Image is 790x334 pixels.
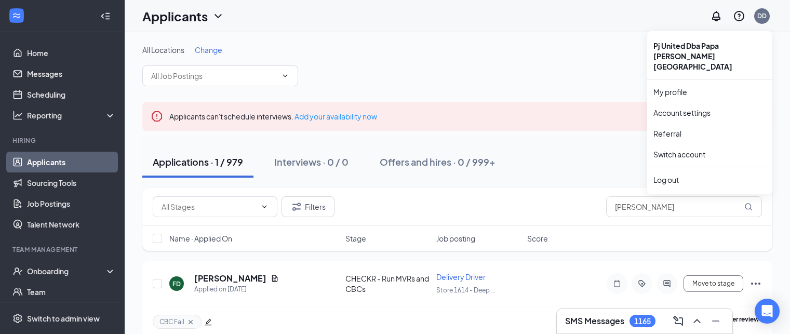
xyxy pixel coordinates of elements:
[436,233,475,244] span: Job posting
[345,273,430,294] div: CHECKR - Run MVRs and CBCs
[169,112,377,121] span: Applicants can't schedule interviews.
[12,245,114,254] div: Team Management
[27,110,116,121] div: Reporting
[527,233,548,244] span: Score
[653,108,766,118] a: Account settings
[744,203,753,211] svg: MagnifyingGlass
[27,43,116,63] a: Home
[195,45,222,55] span: Change
[707,313,724,329] button: Minimize
[653,150,705,159] a: Switch account
[142,7,208,25] h1: Applicants
[27,282,116,302] a: Team
[755,299,780,324] div: Open Intercom Messenger
[290,201,303,213] svg: Filter
[27,214,116,235] a: Talent Network
[436,286,496,294] span: Store 1614 - Deep ...
[27,63,116,84] a: Messages
[186,318,195,326] svg: Cross
[294,112,377,121] a: Add your availability now
[162,201,256,212] input: All Stages
[672,315,685,327] svg: ComposeMessage
[100,11,111,21] svg: Collapse
[282,196,334,217] button: Filter Filters
[757,11,767,20] div: DD
[565,315,624,327] h3: SMS Messages
[606,196,762,217] input: Search in applications
[159,317,184,326] span: CBC Fail
[653,175,766,185] div: Log out
[12,266,23,276] svg: UserCheck
[436,272,486,282] span: Delivery Driver
[689,313,705,329] button: ChevronUp
[151,110,163,123] svg: Error
[661,279,673,288] svg: ActiveChat
[172,279,181,288] div: FD
[749,277,762,290] svg: Ellipses
[27,84,116,105] a: Scheduling
[142,45,184,55] span: All Locations
[611,279,623,288] svg: Note
[27,152,116,172] a: Applicants
[271,274,279,283] svg: Document
[27,313,100,324] div: Switch to admin view
[634,317,651,326] div: 1165
[12,110,23,121] svg: Analysis
[710,10,722,22] svg: Notifications
[380,155,496,168] div: Offers and hires · 0 / 999+
[647,35,772,77] div: Pj United Dba Papa [PERSON_NAME][GEOGRAPHIC_DATA]
[151,70,277,82] input: All Job Postings
[653,128,766,139] a: Referral
[709,315,722,327] svg: Minimize
[27,193,116,214] a: Job Postings
[194,273,266,284] h5: [PERSON_NAME]
[169,233,232,244] span: Name · Applied On
[260,203,269,211] svg: ChevronDown
[718,315,762,323] b: further review.
[27,172,116,193] a: Sourcing Tools
[27,266,107,276] div: Onboarding
[153,155,243,168] div: Applications · 1 / 979
[194,284,279,295] div: Applied on [DATE]
[345,233,366,244] span: Stage
[691,315,703,327] svg: ChevronUp
[12,313,23,324] svg: Settings
[212,10,224,22] svg: ChevronDown
[205,318,212,326] span: edit
[274,155,349,168] div: Interviews · 0 / 0
[636,279,648,288] svg: ActiveTag
[670,313,687,329] button: ComposeMessage
[12,136,114,145] div: Hiring
[653,87,766,97] a: My profile
[281,72,289,80] svg: ChevronDown
[733,10,745,22] svg: QuestionInfo
[11,10,22,21] svg: WorkstreamLogo
[684,275,743,292] button: Move to stage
